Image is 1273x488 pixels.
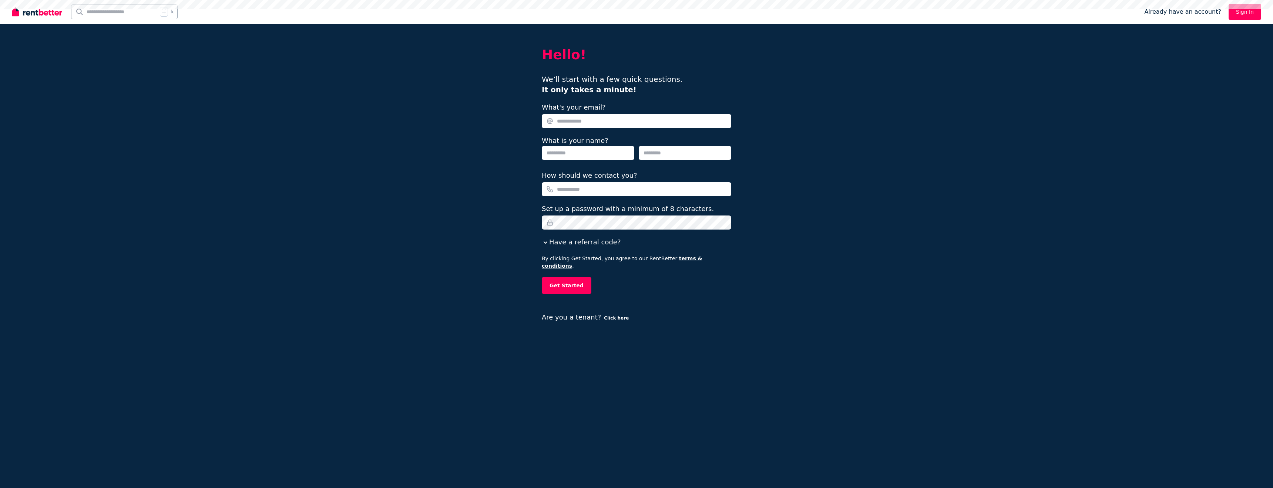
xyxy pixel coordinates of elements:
[1229,4,1261,20] a: Sign In
[542,102,606,113] label: What's your email?
[542,85,636,94] b: It only takes a minute!
[1144,7,1221,16] span: Already have an account?
[542,137,608,144] label: What is your name?
[12,6,62,17] img: RentBetter
[542,47,731,62] h2: Hello!
[542,237,621,247] button: Have a referral code?
[542,312,731,322] p: Are you a tenant?
[542,277,591,294] button: Get Started
[542,255,731,270] p: By clicking Get Started, you agree to our RentBetter .
[171,9,174,15] span: k
[542,75,682,94] span: We’ll start with a few quick questions.
[604,315,629,321] button: Click here
[542,204,714,214] label: Set up a password with a minimum of 8 characters.
[542,170,637,181] label: How should we contact you?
